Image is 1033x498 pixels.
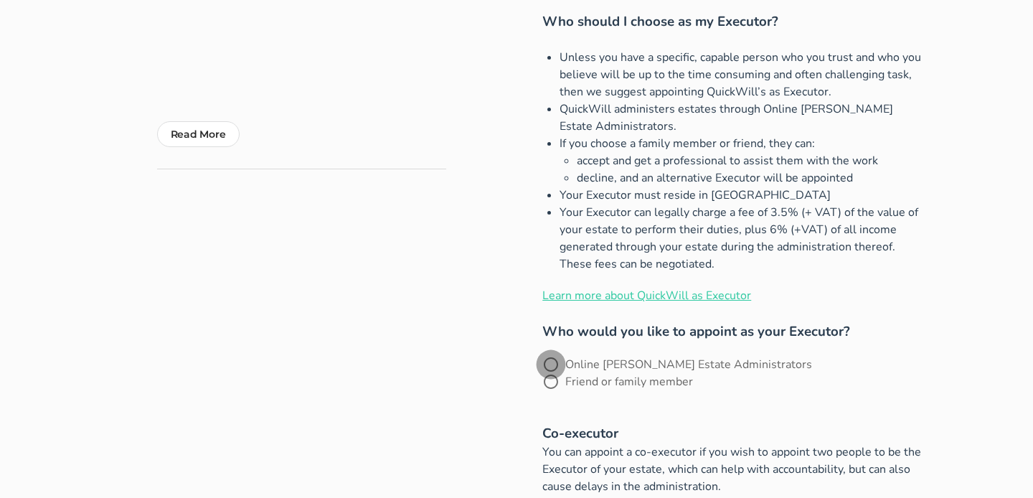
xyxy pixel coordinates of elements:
li: accept and get a professional to assist them with the work [577,152,924,169]
h3: Co-executor [542,423,924,443]
li: Your Executor can legally charge a fee of 3.5% (+ VAT) of the value of your estate to perform the... [560,204,924,273]
li: Your Executor must reside in [GEOGRAPHIC_DATA] [560,187,924,204]
li: decline, and an alternative Executor will be appointed [577,169,924,187]
a: Learn more about QuickWill as Executor [542,288,751,304]
label: Friend or family member [565,375,693,389]
li: Unless you have a specific, capable person who you trust and who you believe will be up to the ti... [560,49,924,100]
p: Read More [171,126,226,143]
p: You can appoint a co-executor if you wish to appoint two people to be the Executor of your estate... [542,443,924,495]
h3: Who would you like to appoint as your Executor? [542,321,924,342]
li: If you choose a family member or friend, they can: [560,135,924,187]
li: QuickWill administers estates through Online [PERSON_NAME] Estate Administrators. [560,100,924,135]
h3: Who should I choose as my Executor? [542,11,924,32]
label: Online [PERSON_NAME] Estate Administrators [565,357,812,372]
button: Read More [157,121,240,147]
